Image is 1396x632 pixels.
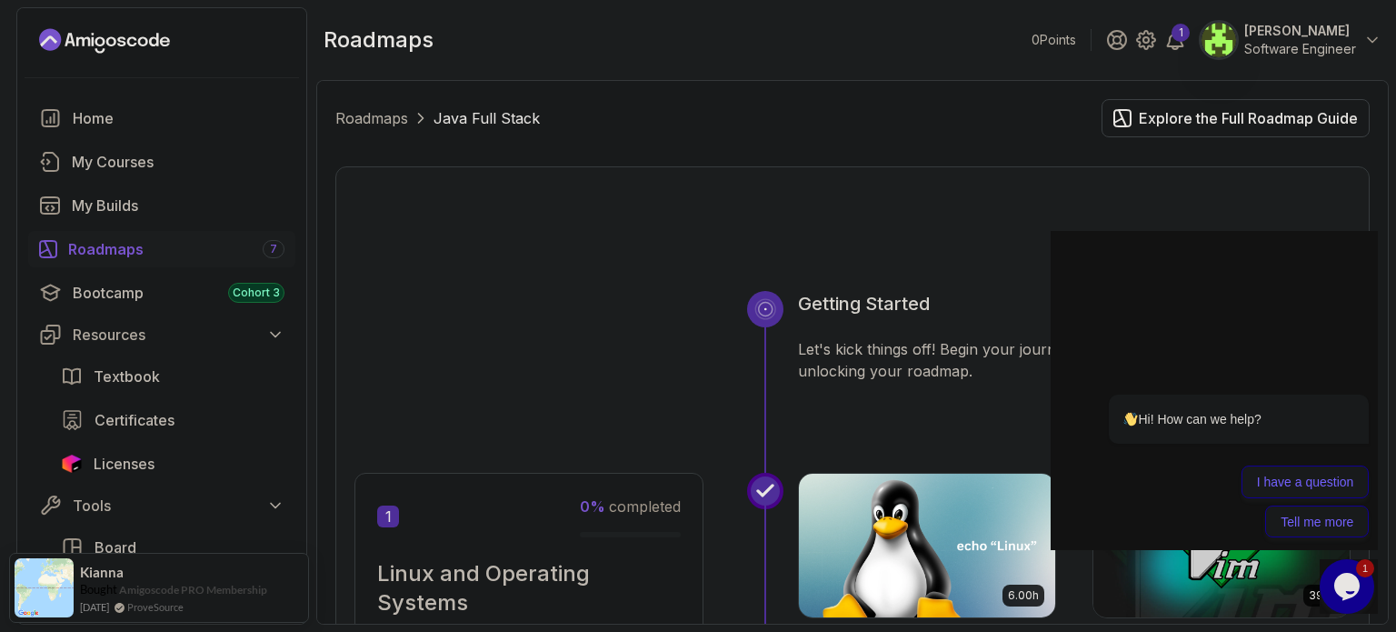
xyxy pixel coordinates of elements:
a: Roadmaps [335,107,408,129]
p: 39m [1309,588,1333,603]
span: Certificates [95,409,174,431]
div: Resources [73,324,284,346]
a: ProveSource [127,599,184,615]
span: [DATE] [80,599,109,615]
div: Bootcamp [73,282,284,304]
a: courses [28,144,295,180]
img: provesource social proof notification image [15,558,74,617]
h2: roadmaps [324,25,434,55]
span: 1 [377,506,399,527]
a: board [50,529,295,566]
p: 0 Points [1032,31,1076,49]
img: Linux Fundamentals card [799,474,1055,617]
span: 0 % [580,497,605,516]
div: My Builds [72,195,284,216]
button: Tools [28,489,295,522]
div: Tools [73,495,284,517]
iframe: chat widget [1051,231,1378,550]
span: Cohort 3 [233,286,280,300]
h3: Getting Started [798,291,1351,316]
span: Kianna [80,565,124,580]
button: Resources [28,318,295,351]
div: Explore the Full Roadmap Guide [1139,107,1358,129]
a: builds [28,187,295,224]
span: Licenses [94,453,155,475]
span: Textbook [94,366,160,387]
p: Let's kick things off! Begin your journey by completing the first step and unlocking your roadmap. [798,338,1351,382]
span: Bought [80,582,117,597]
span: 7 [270,242,277,256]
img: user profile image [1202,23,1236,57]
a: Landing page [39,26,170,55]
a: bootcamp [28,275,295,311]
img: jetbrains icon [61,455,83,473]
div: My Courses [72,151,284,173]
p: [PERSON_NAME] [1244,22,1356,40]
button: Explore the Full Roadmap Guide [1102,99,1370,137]
p: Software Engineer [1244,40,1356,58]
a: licenses [50,446,295,482]
a: Amigoscode PRO Membership [119,583,267,597]
p: 6.00h [1008,588,1039,603]
a: home [28,100,295,136]
a: certificates [50,402,295,438]
h2: Linux and Operating Systems [377,559,681,617]
div: Roadmaps [68,238,284,260]
div: 1 [1172,24,1190,42]
button: user profile image[PERSON_NAME]Software Engineer [1201,22,1381,58]
a: 1 [1164,29,1186,51]
p: Java Full Stack [434,107,540,129]
span: completed [580,497,681,516]
div: Home [73,107,284,129]
iframe: chat widget [1320,559,1378,614]
a: roadmaps [28,231,295,267]
a: textbook [50,358,295,395]
span: Board [95,537,136,558]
